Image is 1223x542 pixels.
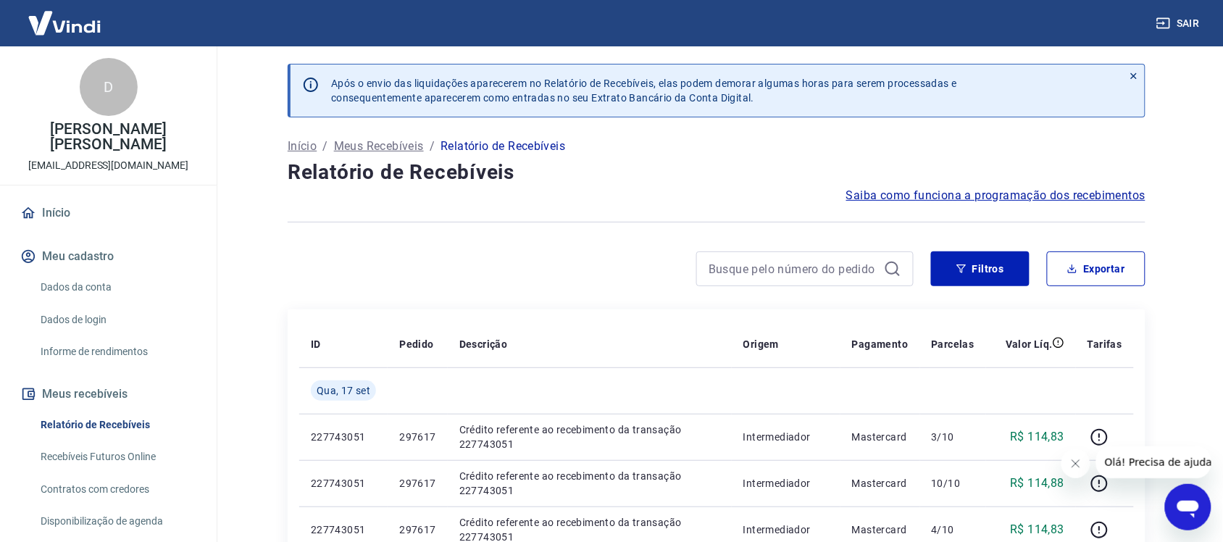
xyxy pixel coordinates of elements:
[459,422,720,451] p: Crédito referente ao recebimento da transação 227743051
[35,442,199,472] a: Recebíveis Futuros Online
[709,258,878,280] input: Busque pelo número do pedido
[1096,446,1211,478] iframe: Mensagem da empresa
[9,10,122,22] span: Olá! Precisa de ajuda?
[35,410,199,440] a: Relatório de Recebíveis
[17,241,199,272] button: Meu cadastro
[743,430,829,444] p: Intermediador
[1011,475,1065,492] p: R$ 114,88
[1153,10,1206,37] button: Sair
[311,476,376,491] p: 227743051
[1088,337,1122,351] p: Tarifas
[80,58,138,116] div: D
[12,122,205,152] p: [PERSON_NAME] [PERSON_NAME]
[743,522,829,537] p: Intermediador
[1011,521,1065,538] p: R$ 114,83
[459,337,508,351] p: Descrição
[931,251,1030,286] button: Filtros
[17,378,199,410] button: Meus recebíveis
[1047,251,1145,286] button: Exportar
[288,138,317,155] a: Início
[35,272,199,302] a: Dados da conta
[311,430,376,444] p: 227743051
[846,187,1145,204] a: Saiba como funciona a programação dos recebimentos
[317,383,370,398] span: Qua, 17 set
[311,522,376,537] p: 227743051
[399,337,433,351] p: Pedido
[311,337,321,351] p: ID
[430,138,435,155] p: /
[35,337,199,367] a: Informe de rendimentos
[35,506,199,536] a: Disponibilização de agenda
[1165,484,1211,530] iframe: Botão para abrir a janela de mensagens
[932,522,974,537] p: 4/10
[399,522,435,537] p: 297617
[932,430,974,444] p: 3/10
[852,337,909,351] p: Pagamento
[1006,337,1053,351] p: Valor Líq.
[459,469,720,498] p: Crédito referente ao recebimento da transação 227743051
[17,197,199,229] a: Início
[288,158,1145,187] h4: Relatório de Recebíveis
[852,430,909,444] p: Mastercard
[322,138,327,155] p: /
[743,337,779,351] p: Origem
[35,305,199,335] a: Dados de login
[331,76,957,105] p: Após o envio das liquidações aparecerem no Relatório de Recebíveis, elas podem demorar algumas ho...
[852,522,909,537] p: Mastercard
[334,138,424,155] a: Meus Recebíveis
[441,138,565,155] p: Relatório de Recebíveis
[17,1,112,45] img: Vindi
[28,158,188,173] p: [EMAIL_ADDRESS][DOMAIN_NAME]
[1061,449,1090,478] iframe: Fechar mensagem
[932,337,974,351] p: Parcelas
[852,476,909,491] p: Mastercard
[932,476,974,491] p: 10/10
[35,475,199,504] a: Contratos com credores
[399,430,435,444] p: 297617
[743,476,829,491] p: Intermediador
[399,476,435,491] p: 297617
[1011,428,1065,446] p: R$ 114,83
